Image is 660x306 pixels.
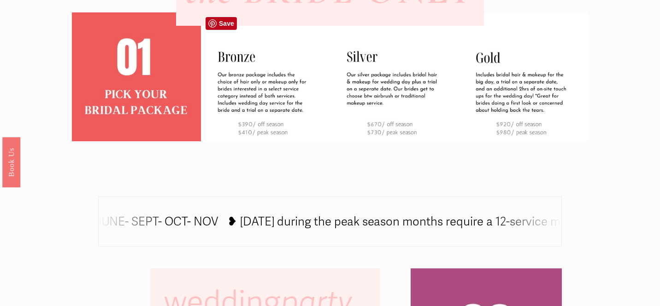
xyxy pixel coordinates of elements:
img: PACKAGES FOR THE BRIDE [201,12,330,141]
img: PACKAGES FOR THE BRIDE [459,12,588,141]
a: Pin it! [206,17,237,30]
a: Book Us [2,137,20,187]
img: bridal%2Bpackage.jpg [59,12,214,141]
img: PACKAGES FOR THE BRIDE [330,12,459,141]
tspan: ❥ [DATE] during the peak season months require a 12-service minimum [227,215,600,229]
